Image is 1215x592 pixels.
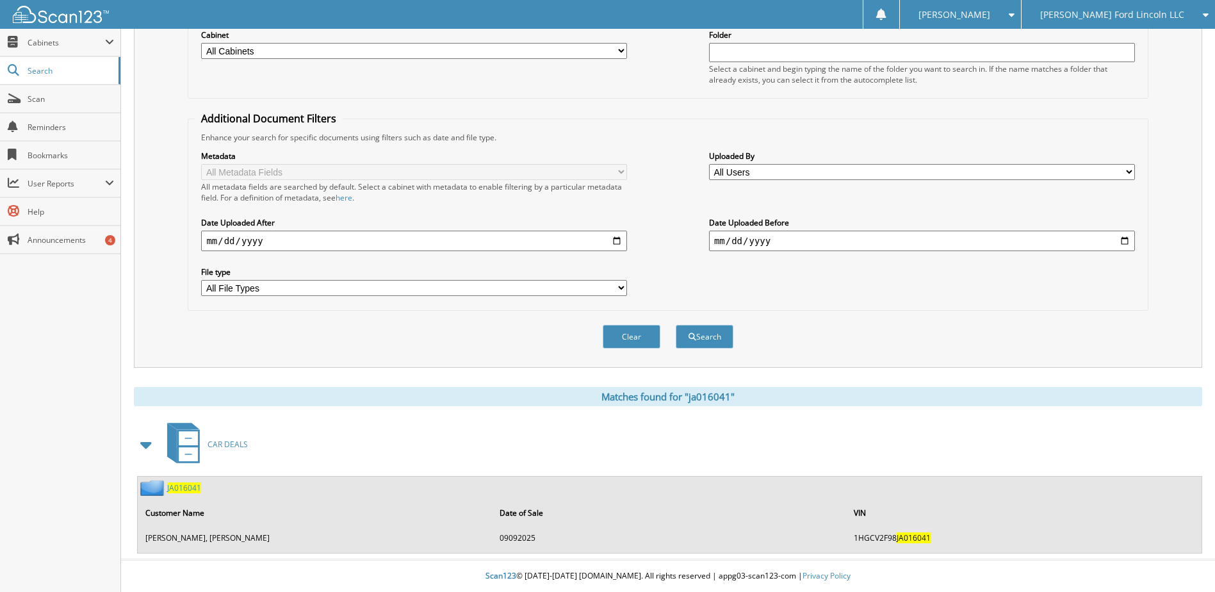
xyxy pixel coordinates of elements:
[28,122,114,133] span: Reminders
[709,29,1135,40] label: Folder
[847,527,1200,548] td: 1HGCV2F98
[140,480,167,496] img: folder2.png
[709,231,1135,251] input: end
[336,192,352,203] a: here
[28,94,114,104] span: Scan
[493,527,846,548] td: 09092025
[897,532,931,543] span: JA016041
[28,234,114,245] span: Announcements
[139,500,492,526] th: Customer Name
[709,217,1135,228] label: Date Uploaded Before
[139,527,492,548] td: [PERSON_NAME], [PERSON_NAME]
[121,561,1215,592] div: © [DATE]-[DATE] [DOMAIN_NAME]. All rights reserved | appg03-scan123-com |
[28,206,114,217] span: Help
[201,151,627,161] label: Metadata
[105,235,115,245] div: 4
[167,482,201,493] a: JA016041
[709,151,1135,161] label: Uploaded By
[485,570,516,581] span: Scan123
[201,231,627,251] input: start
[847,500,1200,526] th: VIN
[13,6,109,23] img: scan123-logo-white.svg
[803,570,851,581] a: Privacy Policy
[918,11,990,19] span: [PERSON_NAME]
[208,439,248,450] span: CAR DEALS
[1040,11,1184,19] span: [PERSON_NAME] Ford Lincoln LLC
[28,37,105,48] span: Cabinets
[603,325,660,349] button: Clear
[676,325,733,349] button: Search
[201,29,627,40] label: Cabinet
[709,63,1135,85] div: Select a cabinet and begin typing the name of the folder you want to search in. If the name match...
[201,181,627,203] div: All metadata fields are searched by default. Select a cabinet with metadata to enable filtering b...
[28,178,105,189] span: User Reports
[201,267,627,277] label: File type
[195,132,1141,143] div: Enhance your search for specific documents using filters such as date and file type.
[134,387,1202,406] div: Matches found for "ja016041"
[195,111,343,126] legend: Additional Document Filters
[28,65,112,76] span: Search
[493,500,846,526] th: Date of Sale
[1151,530,1215,592] iframe: Chat Widget
[201,217,627,228] label: Date Uploaded After
[28,150,114,161] span: Bookmarks
[159,419,248,470] a: CAR DEALS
